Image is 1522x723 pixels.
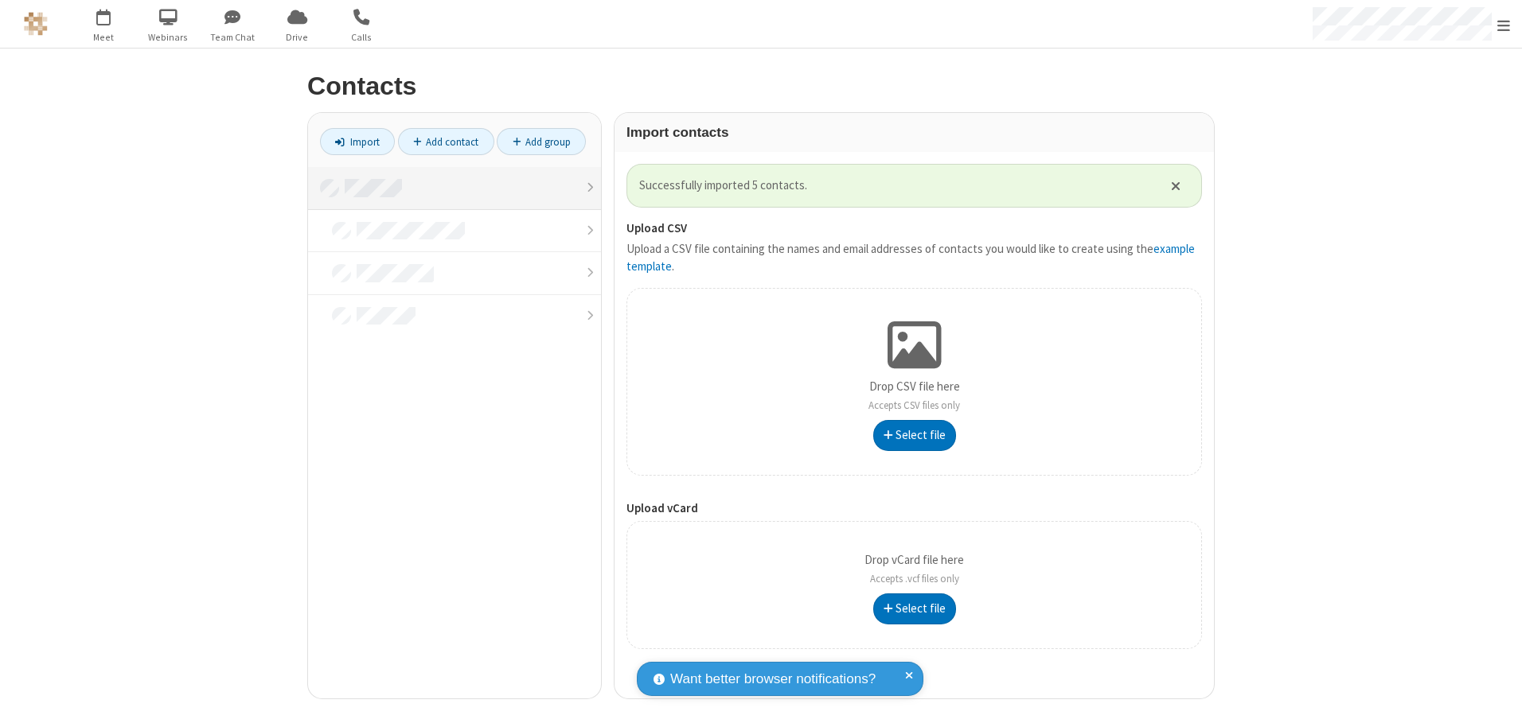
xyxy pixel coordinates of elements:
p: Upload a CSV file containing the names and email addresses of contacts you would like to create u... [626,240,1202,276]
span: Calls [332,30,392,45]
a: Add contact [398,128,494,155]
a: Import [320,128,395,155]
p: Drop CSV file here [868,378,960,414]
span: Successfully imported 5 contacts. [639,177,1151,195]
h2: Contacts [307,72,1215,100]
span: Accepts CSV files only [868,398,960,412]
label: Upload CSV [626,220,1202,238]
label: Upload vCard [626,499,1202,518]
button: Select file [873,420,956,452]
span: Drive [267,30,327,45]
button: Select file [873,593,956,625]
span: Webinars [139,30,198,45]
h3: Import contacts [626,125,1202,140]
span: Want better browser notifications? [670,669,876,690]
span: Team Chat [203,30,263,45]
span: Accepts .vcf files only [870,572,959,585]
button: Close alert [1163,173,1189,197]
span: Meet [74,30,134,45]
p: Drop vCard file here [864,551,964,587]
a: Add group [497,128,586,155]
img: QA Selenium DO NOT DELETE OR CHANGE [24,12,48,36]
